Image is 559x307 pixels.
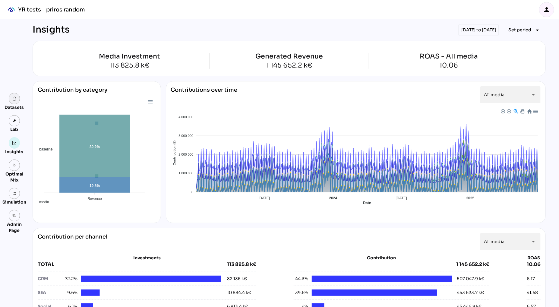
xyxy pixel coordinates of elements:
[38,276,63,282] div: CRM
[227,276,247,282] div: 82 135 k€
[258,196,270,200] tspan: [DATE]
[35,200,49,204] span: media
[527,290,538,296] div: 41.68
[227,261,256,268] div: 113 825.8 k€
[504,25,546,36] button: Expand "Set period"
[38,233,107,250] div: Contribution per channel
[5,104,24,110] div: Datasets
[38,261,227,268] div: TOTAL
[294,290,308,296] span: 39.6%
[530,91,537,98] i: arrow_drop_down
[484,92,504,97] span: All media
[12,141,17,145] img: graph.svg
[178,153,193,156] tspan: 2 000 000
[12,163,17,167] i: grain
[18,6,85,13] div: YR tests - priros random
[87,197,102,201] tspan: Revenue
[309,255,454,261] div: Contribution
[527,276,535,282] div: 6.17
[5,149,24,155] div: Insights
[12,97,17,101] img: data.svg
[5,3,18,16] div: mediaROI
[532,109,538,114] div: Menu
[294,276,308,282] span: 44.3%
[527,255,541,261] div: ROAS
[50,53,209,60] div: Media Investment
[457,276,484,282] div: 507 047.9 k€
[178,171,193,175] tspan: 1 000 000
[396,196,407,200] tspan: [DATE]
[420,53,478,60] div: ROAS - All media
[420,62,478,69] div: 10.06
[459,24,499,36] div: [DATE] to [DATE]
[526,109,532,114] div: Reset Zoom
[178,115,193,119] tspan: 4 000 000
[329,196,337,200] tspan: 2024
[2,221,26,233] div: Admin Page
[530,238,537,245] i: arrow_drop_down
[147,99,153,104] div: Menu
[527,261,541,268] div: 10.06
[63,276,77,282] span: 72.2%
[2,199,26,205] div: Simulation
[363,201,371,205] text: Date
[178,134,193,138] tspan: 3 000 000
[457,290,484,296] div: 453 623.7 k€
[501,109,505,113] div: Zoom In
[543,6,550,13] i: person
[513,109,518,114] div: Selection Zoom
[12,191,17,196] img: settings.svg
[507,109,511,113] div: Zoom Out
[33,24,70,36] div: Insights
[172,140,176,165] text: Contribution (€)
[50,62,209,69] div: 113 825.8 k€
[12,119,17,123] img: lab.svg
[255,53,323,60] div: Generated Revenue
[227,290,251,296] div: 10 884.4 k€
[255,62,323,69] div: 1 145 652.2 k€
[38,86,156,98] div: Contribution by category
[12,214,17,218] i: admin_panel_settings
[191,190,193,194] tspan: 0
[534,27,541,34] i: arrow_drop_down
[171,86,238,103] div: Contributions over time
[38,255,256,261] div: Investments
[520,109,523,113] div: Panning
[484,239,504,244] span: All media
[508,26,531,33] span: Set period
[63,290,77,296] span: 9.6%
[35,147,53,151] span: baseline
[466,196,474,200] tspan: 2025
[38,290,63,296] div: SEA
[8,126,21,132] div: Lab
[2,171,26,183] div: Optimal Mix
[456,261,489,268] div: 1 145 652.2 k€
